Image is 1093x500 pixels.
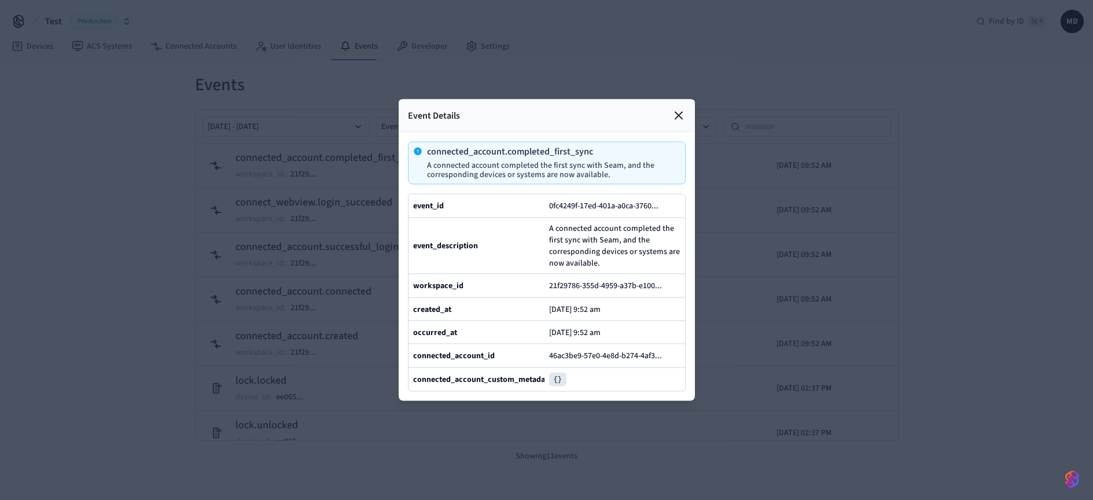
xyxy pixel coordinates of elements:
[549,328,601,337] p: [DATE] 9:52 am
[547,349,674,363] button: 46ac3be9-57e0-4e8d-b274-4af3...
[549,304,601,314] p: [DATE] 9:52 am
[427,147,676,156] p: connected_account.completed_first_sync
[408,109,460,123] p: Event Details
[549,223,680,269] span: A connected account completed the first sync with Seam, and the corresponding devices or systems ...
[413,326,457,338] b: occurred_at
[547,199,670,213] button: 0fc4249f-17ed-401a-a0ca-3760...
[1065,470,1079,488] img: SeamLogoGradient.69752ec5.svg
[413,374,552,385] b: connected_account_custom_metadata
[413,303,451,315] b: created_at
[413,350,495,362] b: connected_account_id
[413,200,444,212] b: event_id
[413,240,478,252] b: event_description
[549,373,566,387] pre: {}
[427,161,676,179] p: A connected account completed the first sync with Seam, and the corresponding devices or systems ...
[547,279,674,293] button: 21f29786-355d-4959-a37b-e100...
[413,280,463,292] b: workspace_id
